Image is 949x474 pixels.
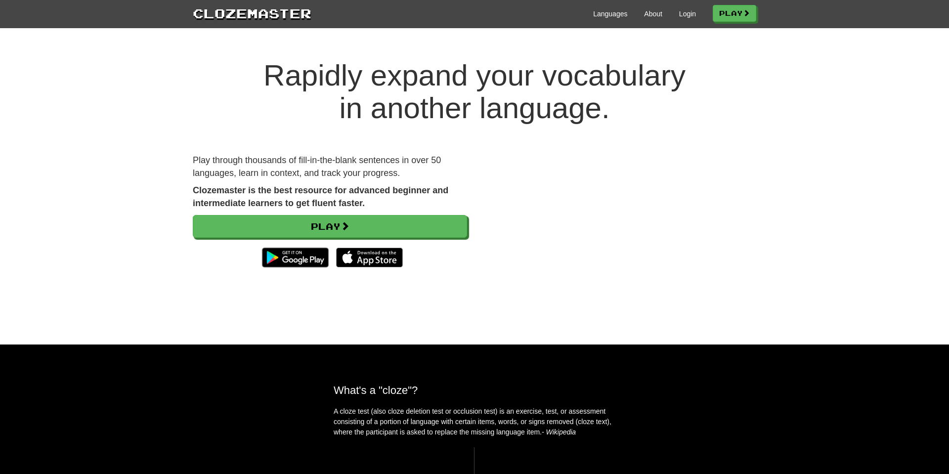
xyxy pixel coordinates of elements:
p: Play through thousands of fill-in-the-blank sentences in over 50 languages, learn in context, and... [193,154,467,179]
a: About [644,9,662,19]
strong: Clozemaster is the best resource for advanced beginner and intermediate learners to get fluent fa... [193,185,448,208]
img: Download_on_the_App_Store_Badge_US-UK_135x40-25178aeef6eb6b83b96f5f2d004eda3bffbb37122de64afbaef7... [336,248,403,267]
p: A cloze test (also cloze deletion test or occlusion test) is an exercise, test, or assessment con... [334,406,615,437]
a: Play [193,215,467,238]
img: Get it on Google Play [257,243,334,272]
h2: What's a "cloze"? [334,384,615,396]
a: Login [679,9,696,19]
a: Play [713,5,756,22]
a: Clozemaster [193,4,311,22]
a: Languages [593,9,627,19]
em: - Wikipedia [542,428,576,436]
